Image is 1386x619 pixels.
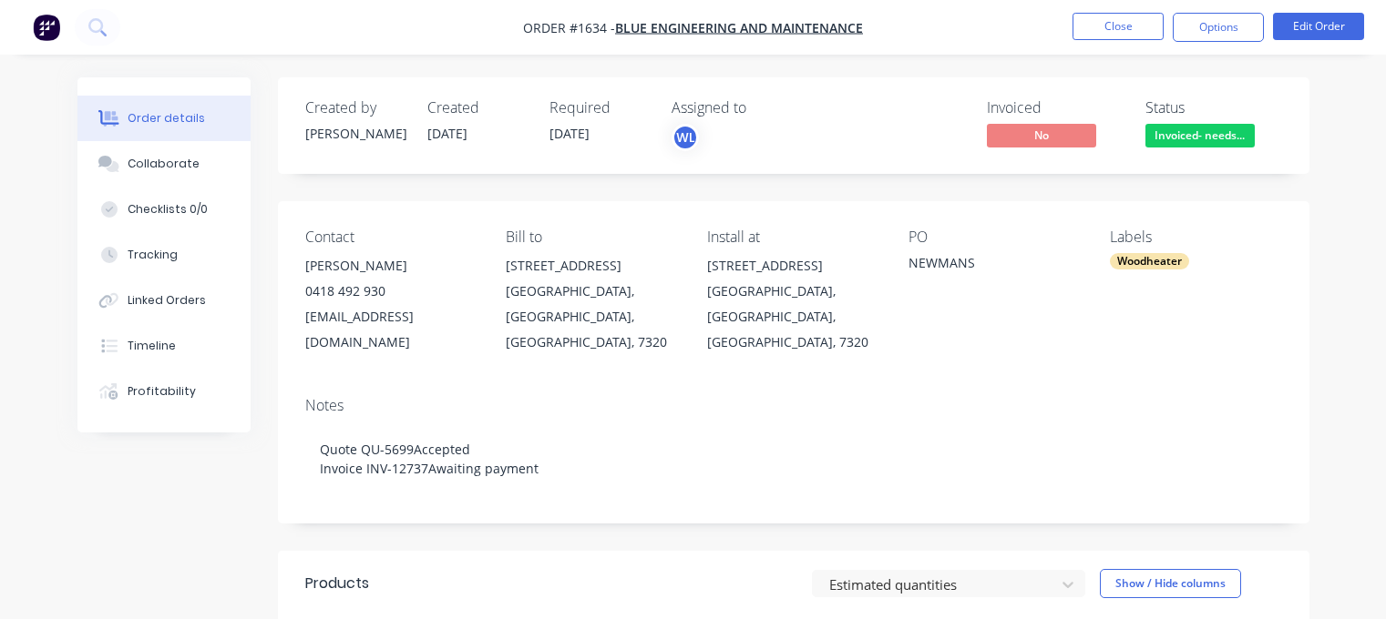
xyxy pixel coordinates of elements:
[909,228,1081,246] div: PO
[128,383,196,400] div: Profitability
[128,201,208,218] div: Checklists 0/0
[549,99,650,117] div: Required
[128,292,206,309] div: Linked Orders
[305,253,477,355] div: [PERSON_NAME]0418 492 930[EMAIL_ADDRESS][DOMAIN_NAME]
[672,99,854,117] div: Assigned to
[1173,13,1264,42] button: Options
[305,304,477,355] div: [EMAIL_ADDRESS][DOMAIN_NAME]
[128,110,205,127] div: Order details
[128,156,200,172] div: Collaborate
[523,19,615,36] span: Order #1634 -
[77,232,251,278] button: Tracking
[506,253,678,355] div: [STREET_ADDRESS][GEOGRAPHIC_DATA], [GEOGRAPHIC_DATA], [GEOGRAPHIC_DATA], 7320
[707,253,879,355] div: [STREET_ADDRESS][GEOGRAPHIC_DATA], [GEOGRAPHIC_DATA], [GEOGRAPHIC_DATA], 7320
[1273,13,1364,40] button: Edit Order
[427,99,528,117] div: Created
[707,253,879,279] div: [STREET_ADDRESS]
[1145,124,1255,147] span: Invoiced- needs...
[1073,13,1164,40] button: Close
[549,125,590,142] span: [DATE]
[77,141,251,187] button: Collaborate
[305,279,477,304] div: 0418 492 930
[707,228,879,246] div: Install at
[77,369,251,414] button: Profitability
[1110,228,1282,246] div: Labels
[305,124,406,143] div: [PERSON_NAME]
[305,421,1282,496] div: Quote QU-5699Accepted Invoice INV-12737Awaiting payment
[77,187,251,232] button: Checklists 0/0
[909,253,1081,279] div: NEWMANS
[305,397,1282,414] div: Notes
[987,99,1124,117] div: Invoiced
[506,253,678,279] div: [STREET_ADDRESS]
[1145,99,1282,117] div: Status
[77,323,251,369] button: Timeline
[305,99,406,117] div: Created by
[506,279,678,355] div: [GEOGRAPHIC_DATA], [GEOGRAPHIC_DATA], [GEOGRAPHIC_DATA], 7320
[305,253,477,279] div: [PERSON_NAME]
[128,247,178,263] div: Tracking
[427,125,467,142] span: [DATE]
[77,96,251,141] button: Order details
[128,338,176,354] div: Timeline
[987,124,1096,147] span: No
[1145,124,1255,151] button: Invoiced- needs...
[1110,253,1189,269] div: Woodheater
[305,573,369,594] div: Products
[33,14,60,41] img: Factory
[1100,569,1241,598] button: Show / Hide columns
[305,228,477,246] div: Contact
[707,279,879,355] div: [GEOGRAPHIC_DATA], [GEOGRAPHIC_DATA], [GEOGRAPHIC_DATA], 7320
[506,228,678,246] div: Bill to
[672,124,699,151] button: WL
[77,278,251,323] button: Linked Orders
[615,19,863,36] a: Blue Engineering and Maintenance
